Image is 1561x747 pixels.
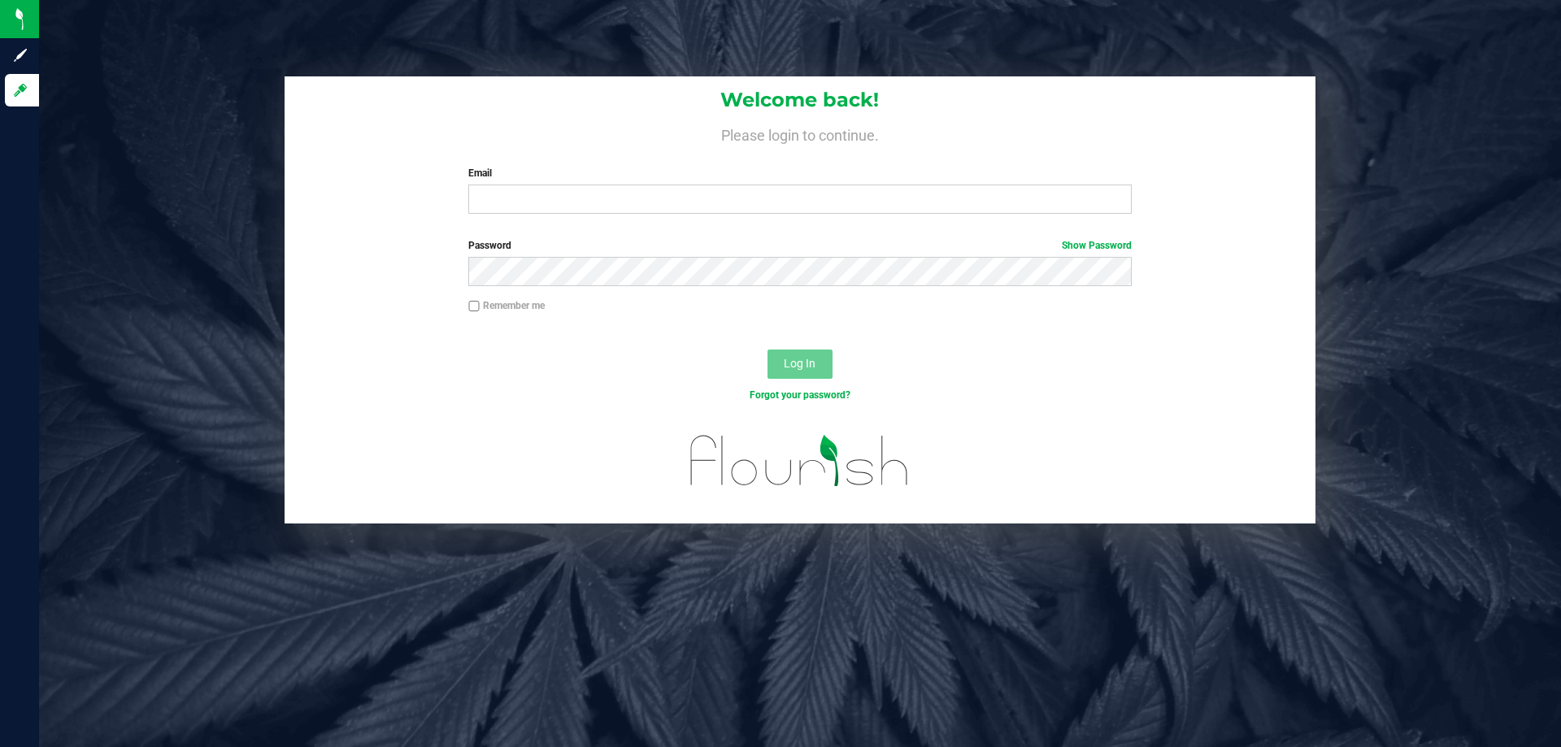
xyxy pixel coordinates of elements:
[468,166,1131,180] label: Email
[750,389,850,401] a: Forgot your password?
[285,89,1315,111] h1: Welcome back!
[468,240,511,251] span: Password
[12,47,28,63] inline-svg: Sign up
[468,298,545,313] label: Remember me
[468,301,480,312] input: Remember me
[12,82,28,98] inline-svg: Log in
[671,419,928,502] img: flourish_logo.svg
[784,357,815,370] span: Log In
[767,350,833,379] button: Log In
[285,124,1315,143] h4: Please login to continue.
[1062,240,1132,251] a: Show Password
